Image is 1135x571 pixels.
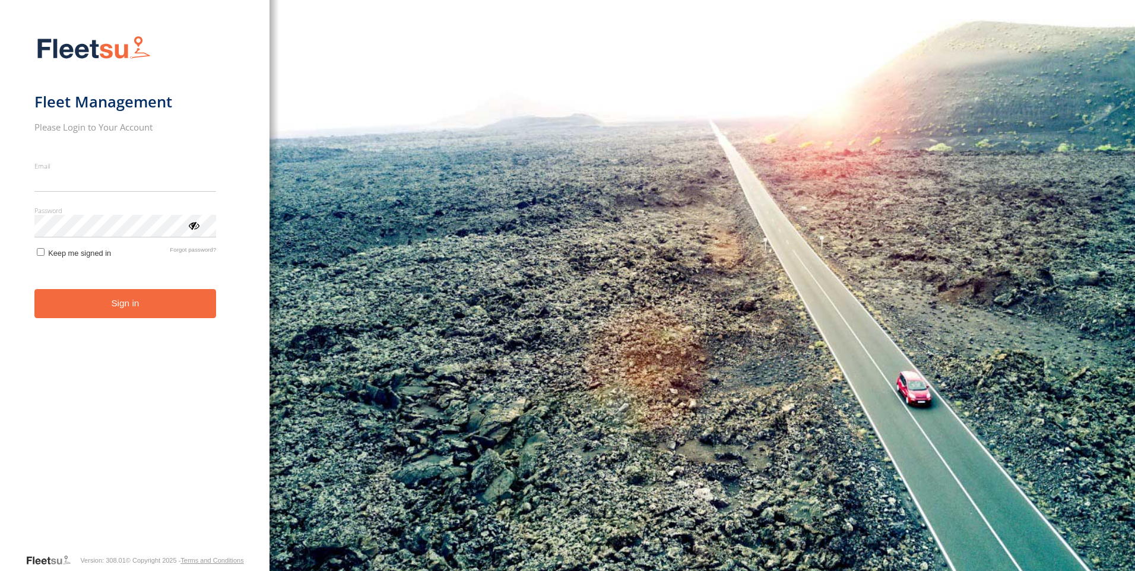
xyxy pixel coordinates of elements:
div: ViewPassword [188,219,199,231]
img: Fleetsu [34,33,153,64]
span: Keep me signed in [48,249,111,258]
label: Password [34,206,217,215]
input: Keep me signed in [37,248,45,256]
h2: Please Login to Your Account [34,121,217,133]
button: Sign in [34,289,217,318]
a: Forgot password? [170,246,216,258]
div: © Copyright 2025 - [126,557,244,564]
a: Visit our Website [26,554,80,566]
div: Version: 308.01 [80,557,125,564]
label: Email [34,161,217,170]
form: main [34,28,236,553]
a: Terms and Conditions [180,557,243,564]
h1: Fleet Management [34,92,217,112]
